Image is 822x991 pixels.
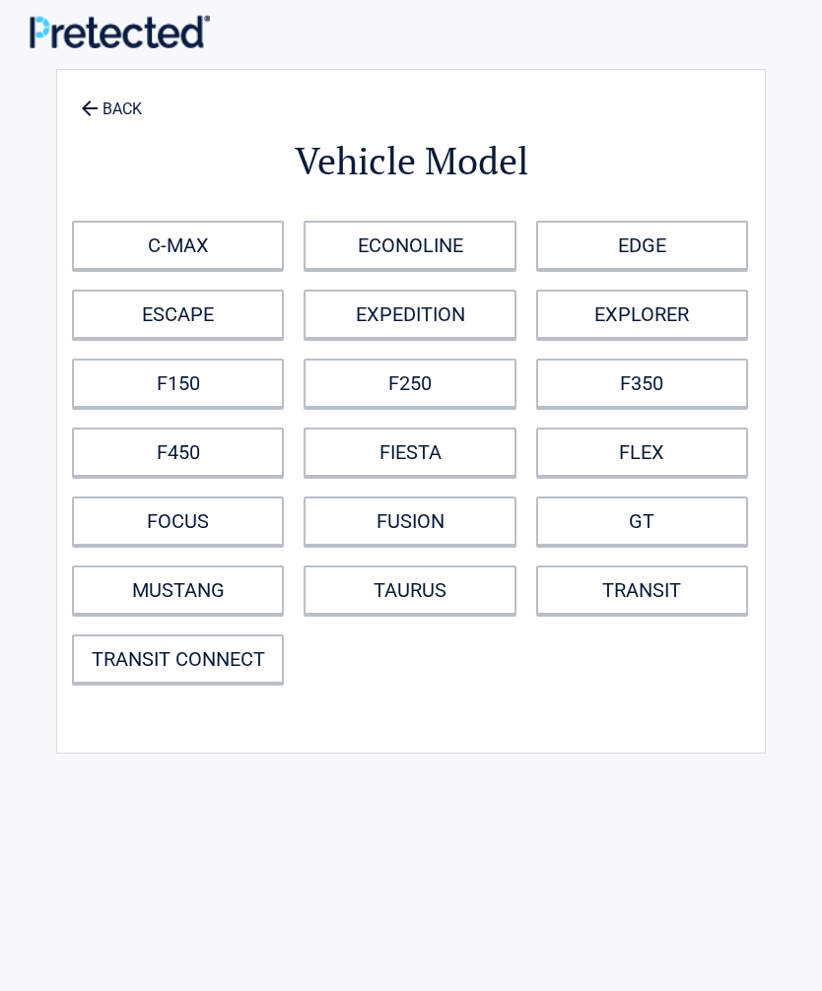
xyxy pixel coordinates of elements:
a: BACK [77,83,146,117]
a: F250 [304,359,515,408]
a: FIESTA [304,428,515,477]
a: FOCUS [72,496,284,546]
a: TRANSIT CONNECT [72,634,284,684]
a: TRANSIT [536,565,748,615]
a: GT [536,496,748,546]
a: ECONOLINE [304,221,515,270]
a: F150 [72,359,284,408]
a: TAURUS [304,565,515,615]
a: ESCAPE [72,290,284,339]
img: Main Logo [30,15,210,47]
a: EDGE [536,221,748,270]
a: FLEX [536,428,748,477]
a: C-MAX [72,221,284,270]
a: EXPEDITION [304,290,515,339]
a: EXPLORER [536,290,748,339]
a: MUSTANG [72,565,284,615]
a: FUSION [304,496,515,546]
a: F350 [536,359,748,408]
a: F450 [72,428,284,477]
h2: Vehicle Model [67,136,755,186]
